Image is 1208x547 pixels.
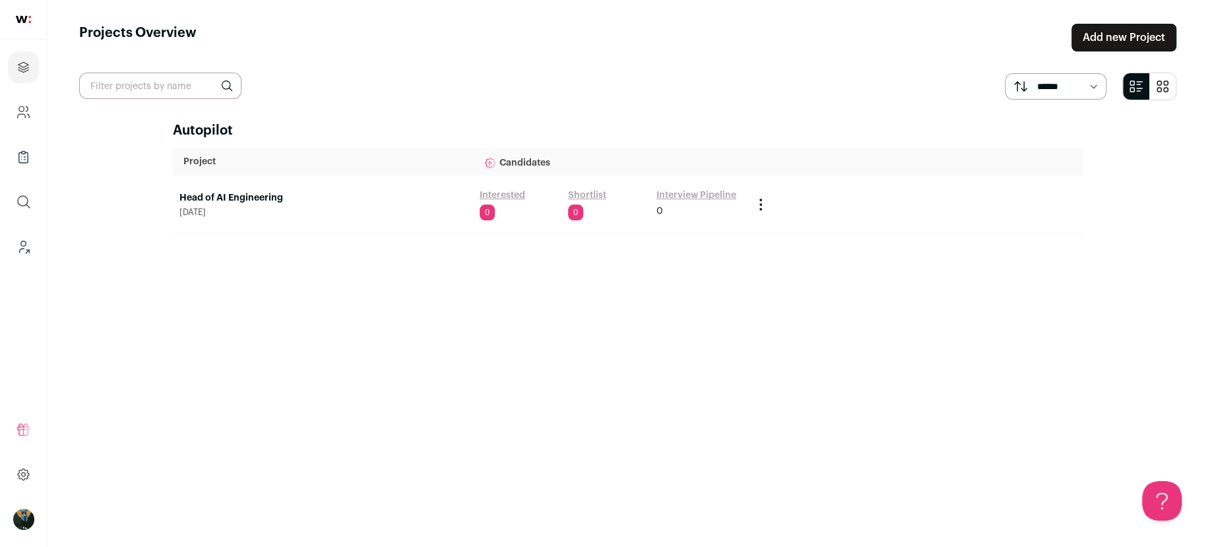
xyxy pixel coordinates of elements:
[13,509,34,530] img: 12031951-medium_jpg
[568,189,606,202] a: Shortlist
[16,16,31,23] img: wellfound-shorthand-0d5821cbd27db2630d0214b213865d53afaa358527fdda9d0ea32b1df1b89c2c.svg
[656,205,663,218] span: 0
[179,191,466,205] a: Head of AI Engineering
[13,509,34,530] button: Open dropdown
[753,197,769,212] button: Project Actions
[1142,481,1182,521] iframe: Help Scout Beacon - Open
[568,205,583,220] span: 0
[179,207,466,218] span: [DATE]
[480,189,525,202] a: Interested
[79,73,241,99] input: Filter projects by name
[183,155,462,168] p: Project
[8,231,39,263] a: Leads (Backoffice)
[79,24,197,51] h1: Projects Overview
[484,148,736,175] p: Candidates
[8,96,39,128] a: Company and ATS Settings
[8,141,39,173] a: Company Lists
[8,51,39,83] a: Projects
[656,189,736,202] a: Interview Pipeline
[1071,24,1176,51] a: Add new Project
[173,121,1083,140] h2: Autopilot
[480,205,495,220] span: 0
